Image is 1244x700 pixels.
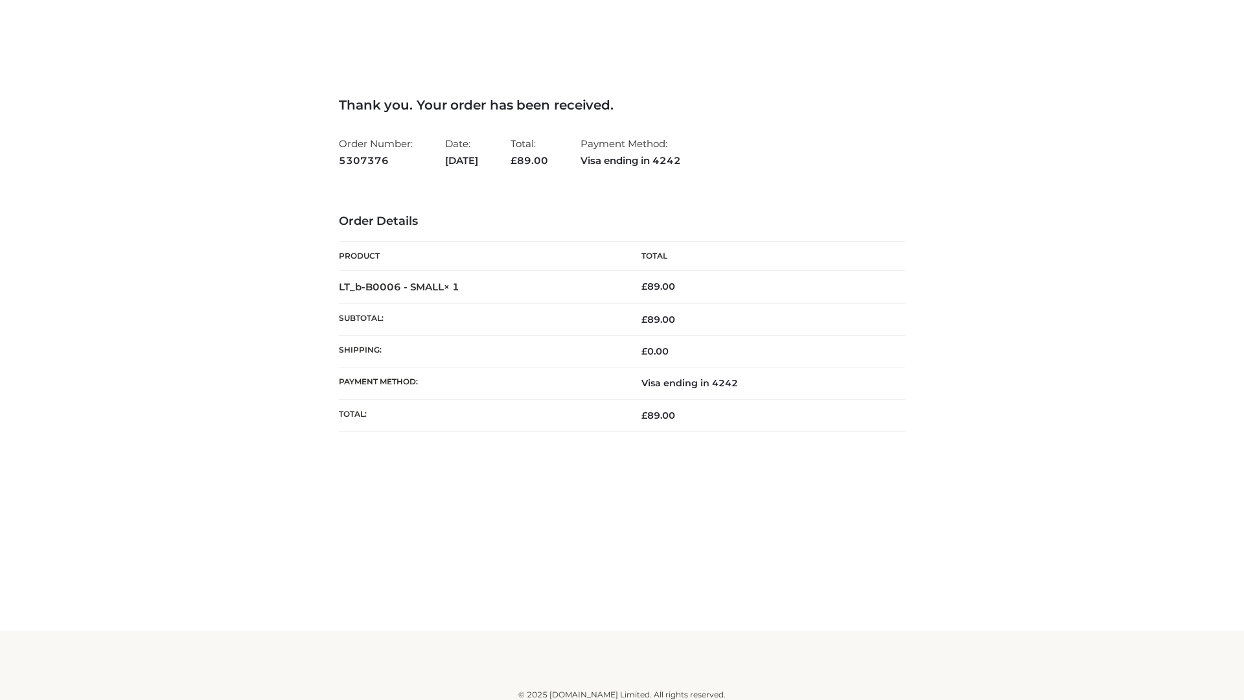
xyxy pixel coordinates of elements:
bdi: 89.00 [641,281,675,292]
th: Total: [339,399,622,431]
th: Payment method: [339,367,622,399]
strong: × 1 [444,281,459,293]
span: £ [511,154,517,167]
th: Product [339,242,622,271]
span: £ [641,410,647,421]
span: £ [641,281,647,292]
span: 89.00 [641,314,675,325]
strong: Visa ending in 4242 [581,152,681,169]
th: Subtotal: [339,303,622,335]
span: 89.00 [641,410,675,421]
strong: 5307376 [339,152,413,169]
th: Shipping: [339,336,622,367]
span: £ [641,345,647,357]
li: Order Number: [339,132,413,172]
li: Total: [511,132,548,172]
h3: Order Details [339,215,905,229]
span: 89.00 [511,154,548,167]
li: Date: [445,132,478,172]
li: Payment Method: [581,132,681,172]
th: Total [622,242,905,271]
strong: LT_b-B0006 - SMALL [339,281,459,293]
td: Visa ending in 4242 [622,367,905,399]
span: £ [641,314,647,325]
h3: Thank you. Your order has been received. [339,97,905,113]
strong: [DATE] [445,152,478,169]
bdi: 0.00 [641,345,669,357]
